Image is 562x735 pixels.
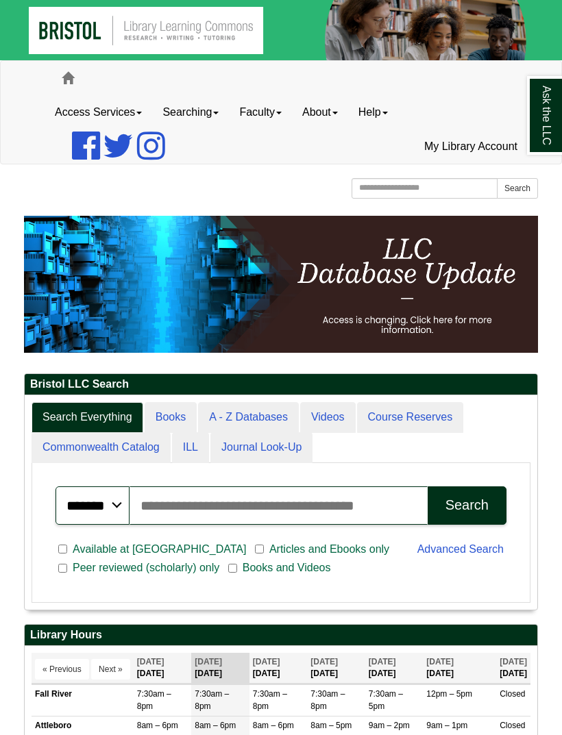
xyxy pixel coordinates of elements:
[417,543,504,555] a: Advanced Search
[292,95,348,129] a: About
[228,562,237,575] input: Books and Videos
[365,653,424,684] th: [DATE]
[423,653,496,684] th: [DATE]
[58,543,67,556] input: Available at [GEOGRAPHIC_DATA]
[253,657,280,667] span: [DATE]
[137,721,178,730] span: 8am – 6pm
[25,374,537,395] h2: Bristol LLC Search
[198,402,299,433] a: A - Z Databases
[310,657,338,667] span: [DATE]
[496,653,530,684] th: [DATE]
[253,689,287,710] span: 7:30am – 8pm
[229,95,292,129] a: Faculty
[237,560,337,576] span: Books and Videos
[45,95,152,129] a: Access Services
[414,129,528,164] a: My Library Account
[300,402,356,433] a: Videos
[307,653,365,684] th: [DATE]
[369,657,396,667] span: [DATE]
[310,689,345,710] span: 7:30am – 8pm
[134,653,192,684] th: [DATE]
[24,216,538,353] img: HTML tutorial
[35,659,89,680] button: « Previous
[137,657,164,667] span: [DATE]
[195,721,236,730] span: 8am – 6pm
[172,432,209,463] a: ILL
[137,689,171,710] span: 7:30am – 8pm
[310,721,352,730] span: 8am – 5pm
[195,689,229,710] span: 7:30am – 8pm
[32,685,134,716] td: Fall River
[249,653,308,684] th: [DATE]
[32,402,143,433] a: Search Everything
[369,721,410,730] span: 9am – 2pm
[152,95,229,129] a: Searching
[255,543,264,556] input: Articles and Ebooks only
[500,721,525,730] span: Closed
[91,659,130,680] button: Next »
[32,716,134,735] td: Attleboro
[357,402,464,433] a: Course Reserves
[58,562,67,575] input: Peer reviewed (scholarly) only
[32,432,171,463] a: Commonwealth Catalog
[428,486,506,525] button: Search
[264,541,395,558] span: Articles and Ebooks only
[426,721,467,730] span: 9am – 1pm
[426,689,472,699] span: 12pm – 5pm
[145,402,197,433] a: Books
[25,625,537,646] h2: Library Hours
[500,689,525,699] span: Closed
[191,653,249,684] th: [DATE]
[67,560,225,576] span: Peer reviewed (scholarly) only
[500,657,527,667] span: [DATE]
[67,541,252,558] span: Available at [GEOGRAPHIC_DATA]
[253,721,294,730] span: 8am – 6pm
[195,657,222,667] span: [DATE]
[369,689,403,710] span: 7:30am – 5pm
[497,178,538,199] button: Search
[426,657,454,667] span: [DATE]
[348,95,398,129] a: Help
[445,497,489,513] div: Search
[210,432,313,463] a: Journal Look-Up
